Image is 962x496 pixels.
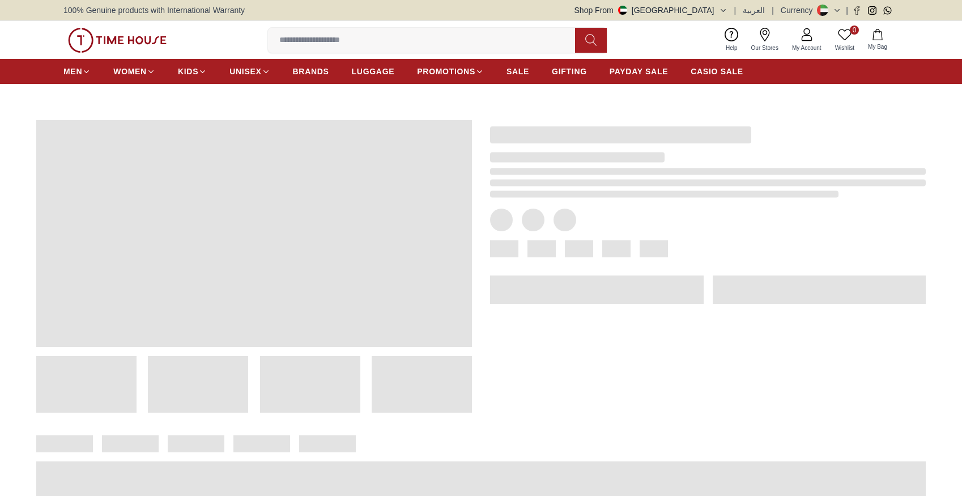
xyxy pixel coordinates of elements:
[178,61,207,82] a: KIDS
[352,61,395,82] a: LUGGAGE
[721,44,742,52] span: Help
[552,66,587,77] span: GIFTING
[719,26,744,54] a: Help
[734,5,737,16] span: |
[229,66,261,77] span: UNISEX
[113,61,155,82] a: WOMEN
[781,5,818,16] div: Currency
[743,5,765,16] button: العربية
[691,61,743,82] a: CASIO SALE
[853,6,861,15] a: Facebook
[574,5,727,16] button: Shop From[GEOGRAPHIC_DATA]
[831,44,859,52] span: Wishlist
[63,66,82,77] span: MEN
[113,66,147,77] span: WOMEN
[861,27,894,53] button: My Bag
[883,6,892,15] a: Whatsapp
[506,61,529,82] a: SALE
[747,44,783,52] span: Our Stores
[788,44,826,52] span: My Account
[63,61,91,82] a: MEN
[293,66,329,77] span: BRANDS
[506,66,529,77] span: SALE
[618,6,627,15] img: United Arab Emirates
[68,28,167,53] img: ...
[850,26,859,35] span: 0
[352,66,395,77] span: LUGGAGE
[417,61,484,82] a: PROMOTIONS
[610,66,668,77] span: PAYDAY SALE
[610,61,668,82] a: PAYDAY SALE
[552,61,587,82] a: GIFTING
[417,66,475,77] span: PROMOTIONS
[868,6,876,15] a: Instagram
[846,5,848,16] span: |
[229,61,270,82] a: UNISEX
[293,61,329,82] a: BRANDS
[63,5,245,16] span: 100% Genuine products with International Warranty
[828,26,861,54] a: 0Wishlist
[863,43,892,51] span: My Bag
[744,26,785,54] a: Our Stores
[691,66,743,77] span: CASIO SALE
[178,66,198,77] span: KIDS
[772,5,774,16] span: |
